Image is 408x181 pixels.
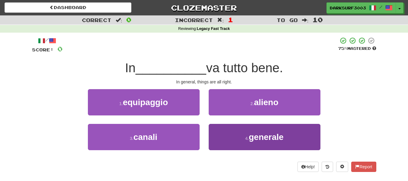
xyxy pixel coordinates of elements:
strong: Legacy Fast Track [197,27,230,31]
small: 3 . [130,136,133,141]
span: generale [249,132,284,142]
small: 1 . [119,101,123,106]
span: : [116,18,122,23]
a: DarkSurf3003 / [326,2,396,13]
button: Report [351,162,376,172]
button: Round history (alt+y) [322,162,333,172]
button: 3.canali [88,124,200,150]
span: Score: [32,47,54,52]
span: : [302,18,309,23]
span: In [125,61,136,75]
span: 1 [228,16,233,23]
span: canali [133,132,157,142]
button: 4.generale [209,124,320,150]
span: 10 [313,16,323,23]
div: In general, things are all right. [32,79,376,85]
span: To go [277,17,298,23]
div: Mastered [338,46,376,51]
span: 0 [126,16,131,23]
a: Clozemaster [140,2,267,13]
span: / [379,5,382,9]
span: 0 [57,45,63,53]
small: 4 . [245,136,249,141]
a: Dashboard [5,2,131,13]
button: 2.alieno [209,89,320,115]
span: alieno [254,98,278,107]
button: 1.equipaggio [88,89,200,115]
span: __________ [136,61,206,75]
span: Incorrect [175,17,213,23]
span: va tutto bene. [206,61,283,75]
div: / [32,37,63,44]
span: : [217,18,224,23]
span: equipaggio [123,98,168,107]
span: DarkSurf3003 [330,5,366,11]
small: 2 . [250,101,254,106]
span: 75 % [338,46,347,51]
button: Help! [297,162,319,172]
span: Correct [82,17,111,23]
